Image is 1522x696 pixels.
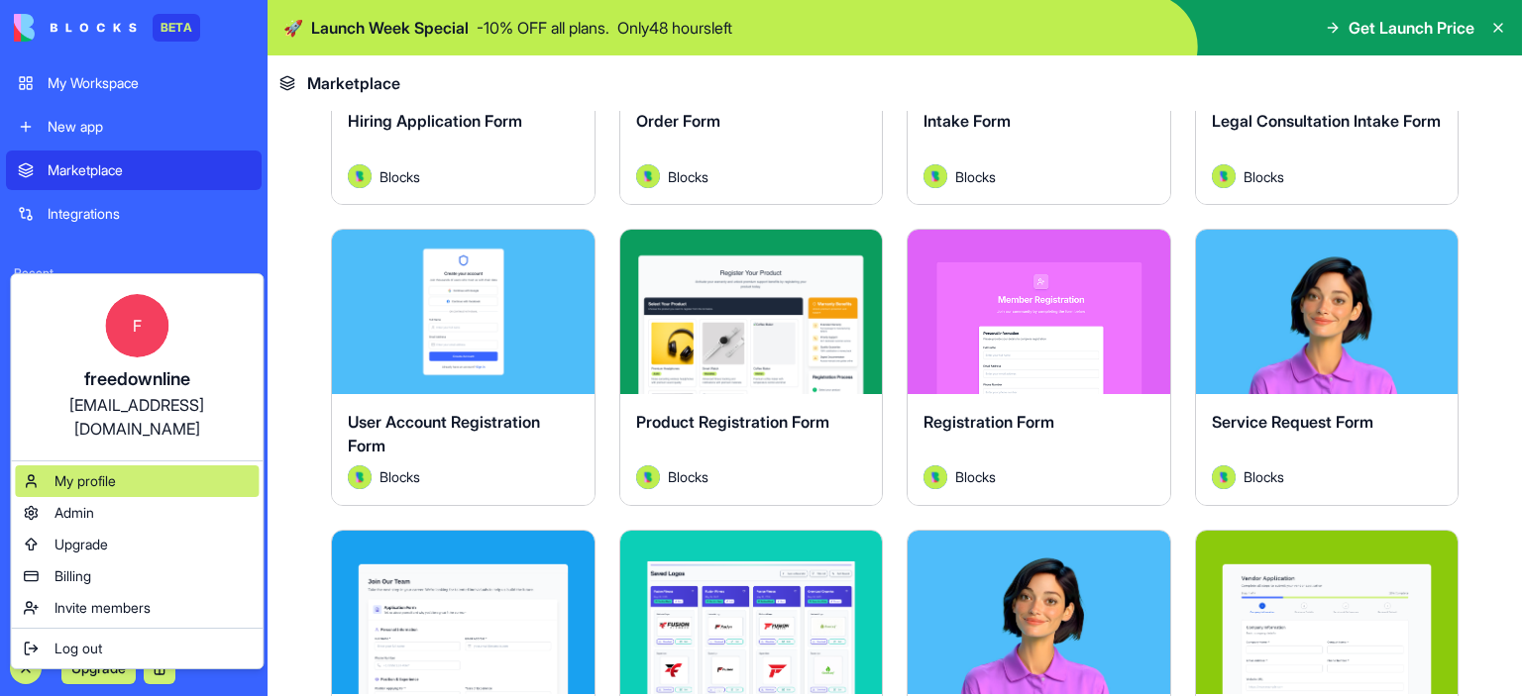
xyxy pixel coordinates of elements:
[15,529,259,560] a: Upgrade
[54,566,91,586] span: Billing
[54,598,151,618] span: Invite members
[15,592,259,624] a: Invite members
[15,465,259,497] a: My profile
[54,639,102,658] span: Log out
[31,393,243,441] div: [EMAIL_ADDRESS][DOMAIN_NAME]
[15,560,259,592] a: Billing
[54,535,108,554] span: Upgrade
[6,265,262,281] span: Recent
[15,278,259,456] a: Ffreedownline[EMAIL_ADDRESS][DOMAIN_NAME]
[54,503,94,523] span: Admin
[105,294,168,357] span: F
[54,471,116,491] span: My profile
[15,497,259,529] a: Admin
[31,365,243,393] div: freedownline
